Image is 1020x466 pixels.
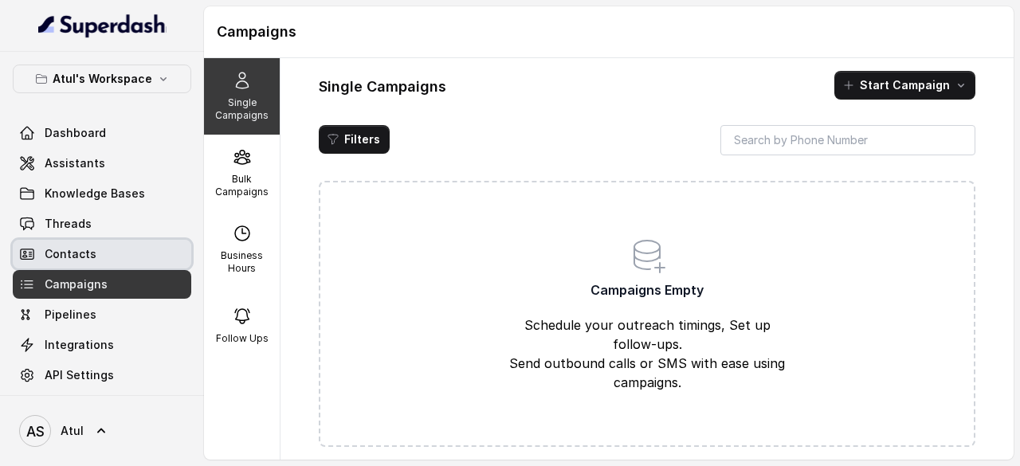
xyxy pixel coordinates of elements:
[45,186,145,202] span: Knowledge Bases
[13,179,191,208] a: Knowledge Bases
[45,367,114,383] span: API Settings
[45,276,108,292] span: Campaigns
[13,361,191,390] a: API Settings
[210,249,273,275] p: Business Hours
[45,307,96,323] span: Pipelines
[26,423,45,440] text: AS
[834,71,975,100] button: Start Campaign
[13,65,191,93] button: Atul's Workspace
[45,216,92,232] span: Threads
[45,125,106,141] span: Dashboard
[13,210,191,238] a: Threads
[210,173,273,198] p: Bulk Campaigns
[45,155,105,171] span: Assistants
[13,300,191,329] a: Pipelines
[319,74,446,100] h1: Single Campaigns
[210,96,273,122] p: Single Campaigns
[319,125,390,154] button: Filters
[45,246,96,262] span: Contacts
[13,391,191,420] a: Voices Library
[216,332,269,345] p: Follow Ups
[13,119,191,147] a: Dashboard
[45,337,114,353] span: Integrations
[503,315,791,392] p: Schedule your outreach timings, Set up follow-ups. Send outbound calls or SMS with ease using cam...
[38,13,167,38] img: light.svg
[720,125,975,155] input: Search by Phone Number
[13,240,191,268] a: Contacts
[61,423,84,439] span: Atul
[53,69,152,88] p: Atul's Workspace
[13,409,191,453] a: Atul
[13,149,191,178] a: Assistants
[13,331,191,359] a: Integrations
[13,270,191,299] a: Campaigns
[590,280,704,300] span: Campaigns Empty
[217,19,1001,45] h1: Campaigns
